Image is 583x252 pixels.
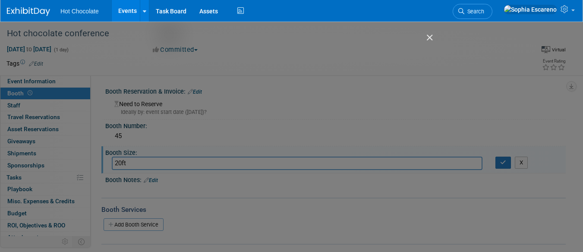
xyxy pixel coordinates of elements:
[60,8,99,15] span: Hot Chocolate
[504,5,557,14] img: Sophia Escareno
[419,34,433,49] img: Click to close video
[7,7,50,16] img: ExhibitDay
[425,34,434,41] button: Close
[453,4,492,19] a: Search
[464,8,484,15] span: Search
